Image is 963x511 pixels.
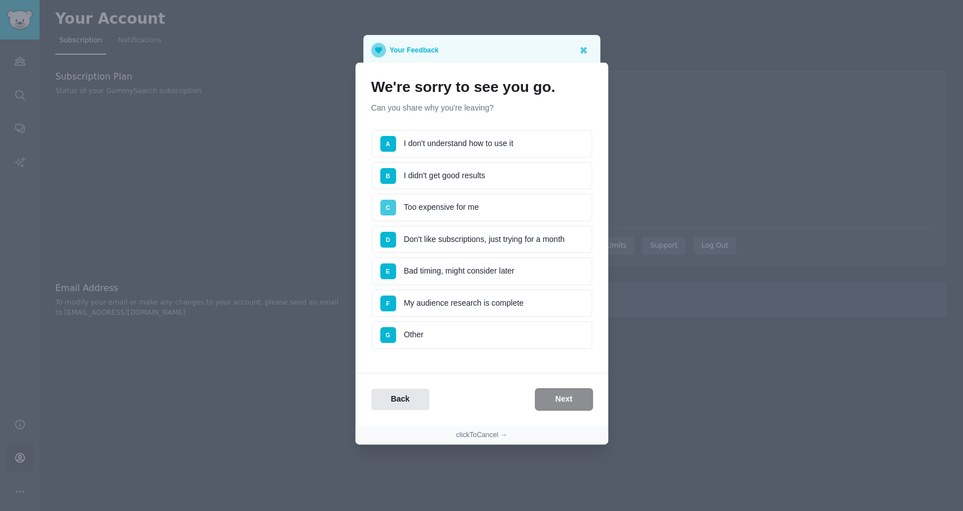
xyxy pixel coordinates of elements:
[386,268,390,275] span: E
[371,78,592,96] h1: We're sorry to see you go.
[386,236,390,243] span: D
[386,140,390,147] span: A
[456,430,507,440] button: clickToCancel →
[386,300,389,307] span: F
[386,204,390,211] span: C
[385,332,390,338] span: G
[386,173,390,179] span: B
[371,389,429,411] button: Back
[390,43,439,58] p: Your Feedback
[371,102,592,114] p: Can you share why you're leaving?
